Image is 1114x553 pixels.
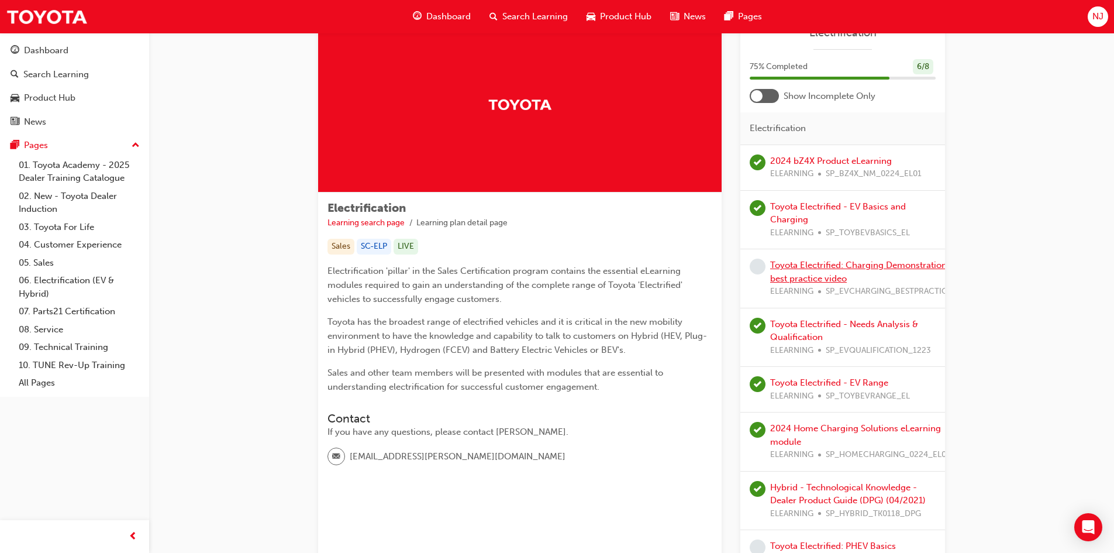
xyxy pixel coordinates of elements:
[826,507,921,521] span: SP_HYBRID_TK0118_DPG
[770,377,888,388] a: Toyota Electrified - EV Range
[1092,10,1103,23] span: NJ
[600,10,651,23] span: Product Hub
[14,338,144,356] a: 09. Technical Training
[670,9,679,24] span: news-icon
[132,138,140,153] span: up-icon
[23,68,89,81] div: Search Learning
[770,448,813,462] span: ELEARNING
[332,449,340,465] span: email-icon
[14,236,144,254] a: 04. Customer Experience
[488,94,552,115] img: Trak
[403,5,480,29] a: guage-iconDashboard
[357,239,391,255] div: SC-ELP
[770,156,892,166] a: 2024 bZ4X Product eLearning
[587,9,595,24] span: car-icon
[770,541,896,551] a: Toyota Electrified: PHEV Basics
[725,9,733,24] span: pages-icon
[11,117,19,128] span: news-icon
[14,374,144,392] a: All Pages
[14,356,144,375] a: 10. TUNE Rev-Up Training
[577,5,661,29] a: car-iconProduct Hub
[5,135,144,156] button: Pages
[750,200,765,216] span: learningRecordVerb_COMPLETE-icon
[24,44,68,57] div: Dashboard
[770,285,813,298] span: ELEARNING
[826,167,922,181] span: SP_BZ4X_NM_0224_EL01
[750,376,765,392] span: learningRecordVerb_PASS-icon
[5,37,144,135] button: DashboardSearch LearningProduct HubNews
[750,60,808,74] span: 75 % Completed
[770,319,918,343] a: Toyota Electrified - Needs Analysis & Qualification
[416,217,508,230] li: Learning plan detail page
[502,10,568,23] span: Search Learning
[826,226,910,240] span: SP_TOYBEVBASICS_EL
[327,239,354,255] div: Sales
[14,272,144,303] a: 06. Electrification (EV & Hybrid)
[770,507,813,521] span: ELEARNING
[826,285,952,298] span: SP_EVCHARGING_BESTPRACTICE
[327,425,712,439] div: If you have any questions, please contact [PERSON_NAME].
[750,259,765,274] span: learningRecordVerb_NONE-icon
[327,317,707,355] span: Toyota has the broadest range of electrified vehicles and it is critical in the new mobility envi...
[14,303,144,321] a: 07. Parts21 Certification
[489,9,498,24] span: search-icon
[1074,513,1102,541] div: Open Intercom Messenger
[750,154,765,170] span: learningRecordVerb_PASS-icon
[770,390,813,403] span: ELEARNING
[826,390,910,403] span: SP_TOYBEVRANGE_EL
[770,482,926,506] a: Hybrid - Technological Knowledge - Dealer Product Guide (DPG) (04/2021)
[14,321,144,339] a: 08. Service
[14,156,144,187] a: 01. Toyota Academy - 2025 Dealer Training Catalogue
[750,481,765,497] span: learningRecordVerb_COMPLETE-icon
[5,40,144,61] a: Dashboard
[770,344,813,358] span: ELEARNING
[684,10,706,23] span: News
[413,9,422,24] span: guage-icon
[327,412,712,425] h3: Contact
[11,46,19,56] span: guage-icon
[770,260,947,284] a: Toyota Electrified: Charging Demonstration best practice video
[6,4,88,30] img: Trak
[129,530,137,544] span: prev-icon
[661,5,715,29] a: news-iconNews
[11,140,19,151] span: pages-icon
[784,90,875,103] span: Show Incomplete Only
[826,344,931,358] span: SP_EVQUALIFICATION_1223
[5,111,144,133] a: News
[715,5,771,29] a: pages-iconPages
[770,167,813,181] span: ELEARNING
[480,5,577,29] a: search-iconSearch Learning
[14,254,144,272] a: 05. Sales
[913,59,933,75] div: 6 / 8
[11,70,19,80] span: search-icon
[738,10,762,23] span: Pages
[770,201,906,225] a: Toyota Electrified - EV Basics and Charging
[24,115,46,129] div: News
[1088,6,1108,27] button: NJ
[327,218,405,228] a: Learning search page
[750,422,765,438] span: learningRecordVerb_PASS-icon
[770,423,941,447] a: 2024 Home Charging Solutions eLearning module
[14,187,144,218] a: 02. New - Toyota Dealer Induction
[5,64,144,85] a: Search Learning
[750,122,806,135] span: Electrification
[24,91,75,105] div: Product Hub
[426,10,471,23] span: Dashboard
[14,218,144,236] a: 03. Toyota For Life
[327,266,685,304] span: Electrification 'pillar' in the Sales Certification program contains the essential eLearning modu...
[750,318,765,334] span: learningRecordVerb_PASS-icon
[5,87,144,109] a: Product Hub
[826,448,950,462] span: SP_HOMECHARGING_0224_EL01
[327,201,406,215] span: Electrification
[24,139,48,152] div: Pages
[350,450,565,463] span: [EMAIL_ADDRESS][PERSON_NAME][DOMAIN_NAME]
[11,93,19,104] span: car-icon
[394,239,418,255] div: LIVE
[327,367,665,392] span: Sales and other team members will be presented with modules that are essential to understanding e...
[770,226,813,240] span: ELEARNING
